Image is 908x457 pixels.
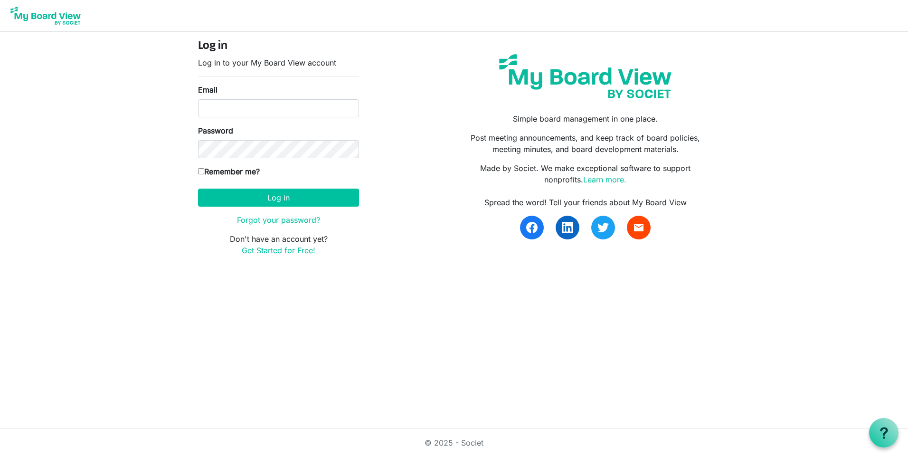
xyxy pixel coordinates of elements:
div: Spread the word! Tell your friends about My Board View [461,197,710,208]
span: email [633,222,644,233]
p: Post meeting announcements, and keep track of board policies, meeting minutes, and board developm... [461,132,710,155]
label: Email [198,84,218,95]
a: email [627,216,651,239]
a: Forgot your password? [237,215,320,225]
a: Learn more. [583,175,626,184]
a: © 2025 - Societ [425,438,483,447]
label: Password [198,125,233,136]
img: My Board View Logo [8,4,84,28]
p: Simple board management in one place. [461,113,710,124]
img: my-board-view-societ.svg [492,47,679,105]
img: facebook.svg [526,222,538,233]
label: Remember me? [198,166,260,177]
input: Remember me? [198,168,204,174]
a: Get Started for Free! [242,246,315,255]
img: linkedin.svg [562,222,573,233]
p: Don't have an account yet? [198,233,359,256]
button: Log in [198,189,359,207]
p: Log in to your My Board View account [198,57,359,68]
p: Made by Societ. We make exceptional software to support nonprofits. [461,162,710,185]
h4: Log in [198,39,359,53]
img: twitter.svg [597,222,609,233]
